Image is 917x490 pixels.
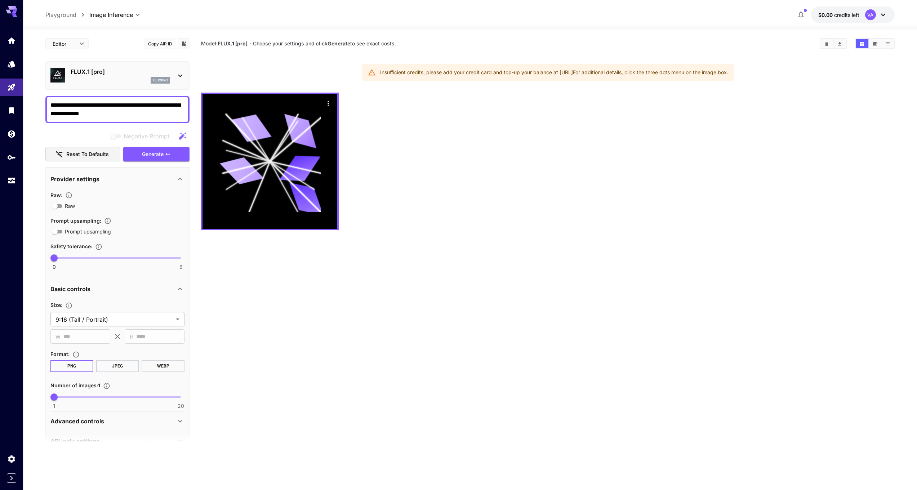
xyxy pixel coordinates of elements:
[865,9,876,20] div: VA
[50,218,101,224] span: Prompt upsampling :
[109,132,175,141] span: Negative prompts are not compatible with the selected model.
[249,39,251,48] p: ·
[101,217,114,224] button: Enables automatic enhancement and expansion of the input prompt to improve generation quality and...
[253,40,396,46] span: Choose your settings and click to see exact costs.
[820,39,833,48] button: Clear All
[62,302,75,309] button: Adjust the dimensions of the generated image by specifying its width and height in pixels, or sel...
[818,12,834,18] span: $0.00
[142,150,164,159] span: Generate
[45,10,89,19] nav: breadcrumb
[833,39,846,48] button: Download All
[153,78,168,83] p: fluxpro
[818,11,859,19] div: $0.00
[50,280,184,298] div: Basic controls
[50,360,93,372] button: PNG
[855,38,895,49] div: Show media in grid viewShow media in video viewShow media in list view
[218,40,248,46] b: FLUX.1 [pro]
[50,192,62,198] span: Raw :
[55,315,173,324] span: 9:16 (Tall / Portrait)
[7,83,16,92] div: Playground
[7,176,16,185] div: Usage
[7,106,16,115] div: Library
[55,333,61,341] span: W
[380,66,728,79] div: Insufficient credits, please add your credit card and top-up your balance at [URL] For additional...
[62,192,75,199] button: Controls the level of post-processing applied to generated images.
[869,39,881,48] button: Show media in video view
[7,153,16,162] div: API Keys
[50,175,99,183] p: Provider settings
[328,40,350,46] b: Generate
[144,39,176,49] button: Copy AIR ID
[50,417,104,426] p: Advanced controls
[7,36,16,45] div: Home
[820,38,847,49] div: Clear AllDownload All
[53,402,55,410] span: 1
[50,243,92,249] span: Safety tolerance :
[92,243,105,250] button: Controls the tolerance level for input and output content moderation. Lower values apply stricter...
[65,228,111,235] span: Prompt upsampling
[50,351,70,357] span: Format :
[7,473,16,483] button: Expand sidebar
[50,302,62,308] span: Size :
[70,351,83,358] button: Choose the file format for the output image.
[45,147,120,162] button: Reset to defaults
[96,360,139,372] button: JPEG
[179,263,183,271] span: 6
[53,263,56,271] span: 0
[50,432,184,450] div: API-only settings
[50,285,90,293] p: Basic controls
[881,39,894,48] button: Show media in list view
[71,67,170,76] p: FLUX.1 [pro]
[323,98,334,108] div: Actions
[7,59,16,68] div: Models
[201,40,248,46] span: Model:
[45,10,76,19] a: Playground
[834,12,859,18] span: credits left
[50,170,184,188] div: Provider settings
[181,39,187,48] button: Add to library
[89,10,133,19] span: Image Inference
[124,132,169,141] span: Negative Prompt
[50,413,184,430] div: Advanced controls
[130,333,133,341] span: H
[856,39,868,48] button: Show media in grid view
[142,360,184,372] button: WEBP
[178,402,184,410] span: 20
[100,382,113,389] button: Specify how many images to generate in a single request. Each image generation will be charged se...
[7,129,16,138] div: Wallet
[7,454,16,463] div: Settings
[50,382,100,388] span: Number of images : 1
[811,6,895,23] button: $0.00VA
[123,147,190,162] button: Generate
[50,64,184,86] div: FLUX.1 [pro]fluxpro
[53,40,75,48] span: Editor
[65,202,75,210] span: Raw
